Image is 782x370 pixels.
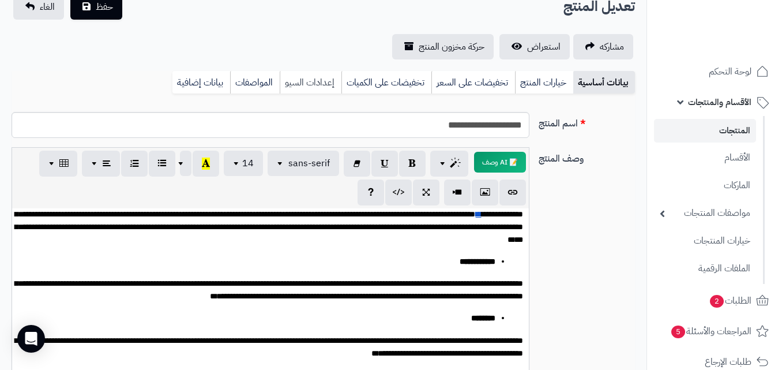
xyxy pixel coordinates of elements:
a: الملفات الرقمية [654,256,756,281]
a: خيارات المنتجات [654,229,756,253]
a: استعراض [499,34,570,59]
a: الماركات [654,173,756,198]
button: 14 [224,151,263,176]
div: Open Intercom Messenger [17,325,45,353]
a: حركة مخزون المنتج [392,34,494,59]
a: المواصفات [230,71,280,94]
label: اسم المنتج [534,112,640,130]
span: 14 [242,156,254,170]
span: الطلبات [709,293,751,309]
a: لوحة التحكم [654,58,775,85]
span: لوحة التحكم [709,63,751,80]
span: طلبات الإرجاع [705,354,751,370]
a: مواصفات المنتجات [654,201,756,226]
span: 5 [671,325,686,339]
a: تخفيضات على الكميات [341,71,431,94]
span: 2 [709,294,724,308]
a: مشاركه [573,34,633,59]
button: sans-serif [268,151,339,176]
span: استعراض [527,40,561,54]
a: بيانات إضافية [172,71,230,94]
a: المراجعات والأسئلة5 [654,317,775,345]
span: sans-serif [288,156,330,170]
a: الطلبات2 [654,287,775,315]
a: تخفيضات على السعر [431,71,515,94]
a: بيانات أساسية [573,71,635,94]
img: logo-2.png [704,9,771,33]
span: حركة مخزون المنتج [419,40,484,54]
span: مشاركه [600,40,624,54]
span: الأقسام والمنتجات [688,94,751,110]
label: وصف المنتج [534,147,640,166]
a: المنتجات [654,119,756,143]
button: 📝 AI وصف [474,152,526,173]
a: خيارات المنتج [515,71,573,94]
a: إعدادات السيو [280,71,341,94]
a: الأقسام [654,145,756,170]
span: المراجعات والأسئلة [670,323,751,339]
